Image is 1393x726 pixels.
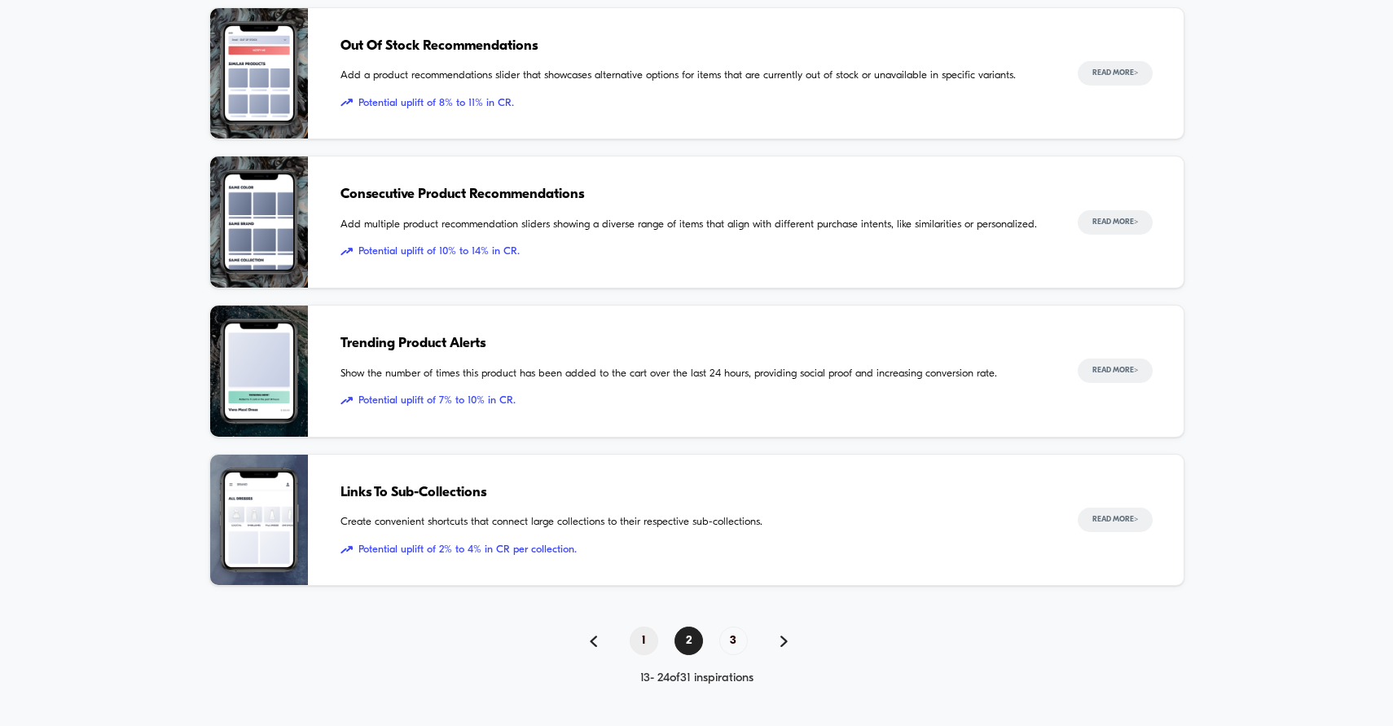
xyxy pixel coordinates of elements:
[210,156,308,288] img: Add multiple product recommendation sliders showing a diverse range of items that align with diff...
[341,244,1045,260] span: Potential uplift of 10% to 14% in CR.
[780,636,788,647] img: pagination forward
[341,333,1045,354] span: Trending Product Alerts
[210,306,308,437] img: Show the number of times this product has been added to the cart over the last 24 hours, providin...
[210,455,308,586] img: Create convenient shortcuts that connect large collections to their respective sub-collections.
[341,95,1045,112] span: Potential uplift of 8% to 11% in CR.
[1078,359,1153,383] button: Read More>
[590,636,597,647] img: pagination back
[719,627,748,655] span: 3
[630,627,658,655] span: 1
[341,482,1045,504] span: Links To Sub-Collections
[209,671,1184,685] div: 13 - 24 of 31 inspirations
[341,36,1045,57] span: Out Of Stock Recommendations
[341,393,1045,409] span: Potential uplift of 7% to 10% in CR.
[341,366,1045,382] span: Show the number of times this product has been added to the cart over the last 24 hours, providin...
[1078,210,1153,235] button: Read More>
[1078,61,1153,86] button: Read More>
[341,542,1045,558] span: Potential uplift of 2% to 4% in CR per collection.
[1078,508,1153,532] button: Read More>
[675,627,703,655] span: 2
[341,514,1045,530] span: Create convenient shortcuts that connect large collections to their respective sub-collections.
[210,8,308,139] img: Add a product recommendations slider that showcases alternative options for items that are curren...
[341,68,1045,84] span: Add a product recommendations slider that showcases alternative options for items that are curren...
[341,184,1045,205] span: Consecutive Product Recommendations
[341,217,1045,233] span: Add multiple product recommendation sliders showing a diverse range of items that align with diff...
